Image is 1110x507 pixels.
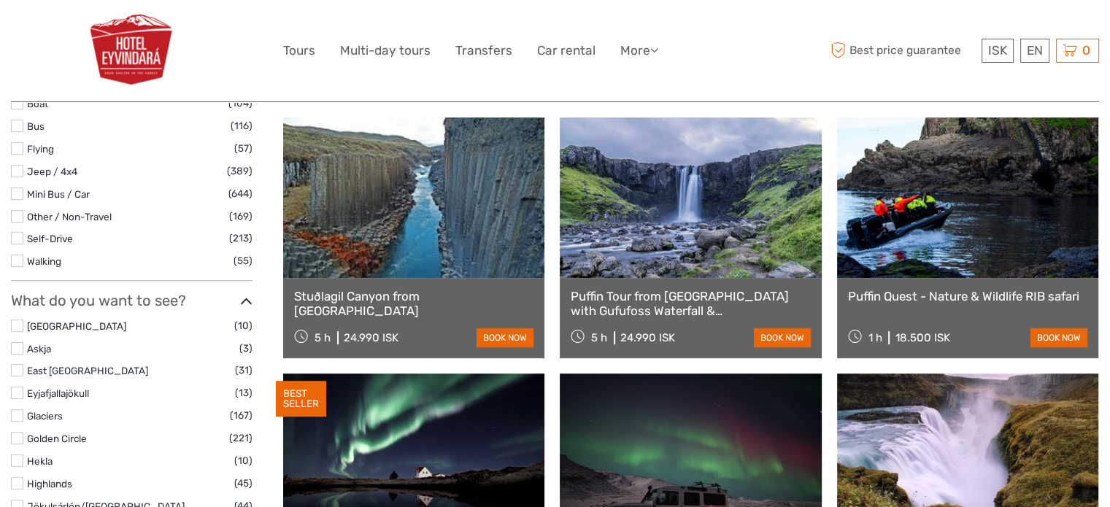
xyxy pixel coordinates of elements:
[620,331,675,344] div: 24.990 ISK
[537,40,596,61] a: Car rental
[27,320,126,332] a: [GEOGRAPHIC_DATA]
[315,331,331,344] span: 5 h
[27,365,148,376] a: East [GEOGRAPHIC_DATA]
[239,340,253,357] span: (3)
[27,410,63,422] a: Glaciers
[231,117,253,134] span: (116)
[234,475,253,492] span: (45)
[27,120,45,132] a: Bus
[1080,43,1092,58] span: 0
[228,95,253,112] span: (104)
[230,407,253,424] span: (167)
[988,43,1007,58] span: ISK
[234,252,253,269] span: (55)
[27,98,48,109] a: Boat
[27,433,87,444] a: Golden Circle
[294,289,533,319] a: Stuðlagil Canyon from [GEOGRAPHIC_DATA]
[235,384,253,401] span: (13)
[27,188,90,200] a: Mini Bus / Car
[1020,39,1049,63] div: EN
[620,40,658,61] a: More
[571,289,810,319] a: Puffin Tour from [GEOGRAPHIC_DATA] with Gufufoss Waterfall & [GEOGRAPHIC_DATA]
[27,343,51,355] a: Askja
[848,289,1087,303] a: Puffin Quest - Nature & Wildlife RIB safari
[11,292,253,309] h3: What do you want to see?
[27,387,89,399] a: Eyjafjallajökull
[234,140,253,157] span: (57)
[229,208,253,225] span: (169)
[27,478,72,489] a: Highlands
[1030,328,1087,347] a: book now
[235,362,253,379] span: (31)
[234,317,253,334] span: (10)
[27,166,77,177] a: Jeep / 4x4
[344,331,398,344] div: 24.990 ISK
[88,11,176,90] img: 894-1272cc85-99bd-49c3-9e45-597c3d612c3c_logo_big.jpg
[227,163,253,179] span: (389)
[27,455,53,467] a: Hekla
[895,331,949,344] div: 18.500 ISK
[228,185,253,202] span: (644)
[234,452,253,469] span: (10)
[229,230,253,247] span: (213)
[27,143,54,155] a: Flying
[455,40,512,61] a: Transfers
[827,39,978,63] span: Best price guarantee
[27,255,61,267] a: Walking
[276,381,326,417] div: BEST SELLER
[754,328,811,347] a: book now
[591,331,607,344] span: 5 h
[27,211,112,222] a: Other / Non-Travel
[868,331,882,344] span: 1 h
[340,40,431,61] a: Multi-day tours
[27,233,73,244] a: Self-Drive
[477,328,533,347] a: book now
[283,40,315,61] a: Tours
[229,430,253,446] span: (221)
